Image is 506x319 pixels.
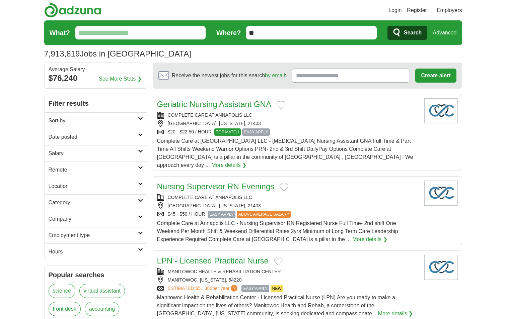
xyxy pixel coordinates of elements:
a: Company [45,211,147,227]
div: [GEOGRAPHIC_DATA], [US_STATE], 21403 [157,202,419,209]
h2: Employment type [49,231,138,239]
div: MANITOWOC HEALTH & REHABILITATION CENTER [157,268,419,275]
span: EASY APPLY [241,285,269,292]
label: What? [50,28,70,38]
div: $20 - $22.50 / HOUR [157,128,419,136]
a: See More Stats ❯ [99,75,142,83]
a: Advanced [433,26,456,39]
h1: Jobs in [GEOGRAPHIC_DATA] [44,49,191,58]
h2: Hours [49,248,138,256]
span: Complete Care at [GEOGRAPHIC_DATA] LLC - [MEDICAL_DATA] Nursing Assistant GNA Full Time & Part Ti... [157,138,413,168]
span: NEW [271,285,283,292]
h2: Remote [49,166,138,174]
span: Manitowoc Health & Rehabilitation Center - Licensed Practical Nurse (LPN) Are you ready to make a... [157,295,395,316]
button: Search [387,26,427,40]
a: Register [407,6,427,14]
a: Remote [45,162,147,178]
span: $51,365 [195,286,212,291]
label: Where? [216,28,241,38]
a: Location [45,178,147,194]
img: Adzuna logo [44,3,101,18]
span: ABOVE AVERAGE SALARY [237,211,291,218]
div: COMPLETE CARE AT ANNAPOLIS LLC [157,112,419,119]
a: More details ❯ [211,161,246,169]
button: Add to favorite jobs [280,183,288,191]
button: Create alert [415,69,456,83]
span: EASY APPLY [242,128,270,136]
h2: Sort by [49,117,138,125]
a: Sort by [45,112,147,129]
a: LPN - Licensed Practical Nurse [157,256,269,265]
a: front desk [49,302,81,316]
h2: Date posted [49,133,138,141]
a: science [49,284,75,298]
img: Company logo [424,181,458,206]
span: EASY APPLY [208,211,235,218]
h2: Category [49,199,138,207]
button: Add to favorite jobs [277,101,285,109]
a: Category [45,194,147,211]
div: $76,240 [49,72,143,84]
button: Add to favorite jobs [274,257,283,265]
div: $45 - $50 / HOUR [157,211,419,218]
a: Salary [45,145,147,162]
a: Login [388,6,402,14]
h2: Location [49,182,138,190]
span: 7,913,819 [44,48,80,60]
span: Complete Care at Annapolis LLC - Nursing Supervisor RN Registered Nurse Full Time- 2nd shift One ... [157,220,398,242]
a: virtual assistant [79,284,125,298]
a: More details ❯ [352,235,387,243]
a: More details ❯ [378,310,413,318]
img: Company logo [424,255,458,280]
a: Employment type [45,227,147,243]
h2: Salary [49,149,138,157]
h2: Popular searches [49,270,143,280]
a: by email [265,73,285,78]
div: COMPLETE CARE AT ANNAPOLIS LLC [157,194,419,201]
h2: Filter results [45,94,147,112]
div: MANITOWOC, [US_STATE], 54220 [157,277,419,284]
a: Hours [45,243,147,260]
span: ? [231,285,237,292]
a: Geriatric Nursing Assistant GNA [157,100,271,109]
span: Search [404,26,422,39]
a: Date posted [45,129,147,145]
h2: Company [49,215,138,223]
div: [GEOGRAPHIC_DATA], [US_STATE], 21403 [157,120,419,127]
a: Employers [437,6,462,14]
a: ESTIMATED:$51,365per year? [168,285,239,292]
span: Receive the newest jobs for this search : [172,72,286,80]
div: Average Salary [49,67,143,72]
a: Nursing Supervisor RN Evenings [157,182,275,191]
a: accounting [85,302,119,316]
span: TOP MATCH [214,128,241,136]
img: Company logo [424,98,458,123]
